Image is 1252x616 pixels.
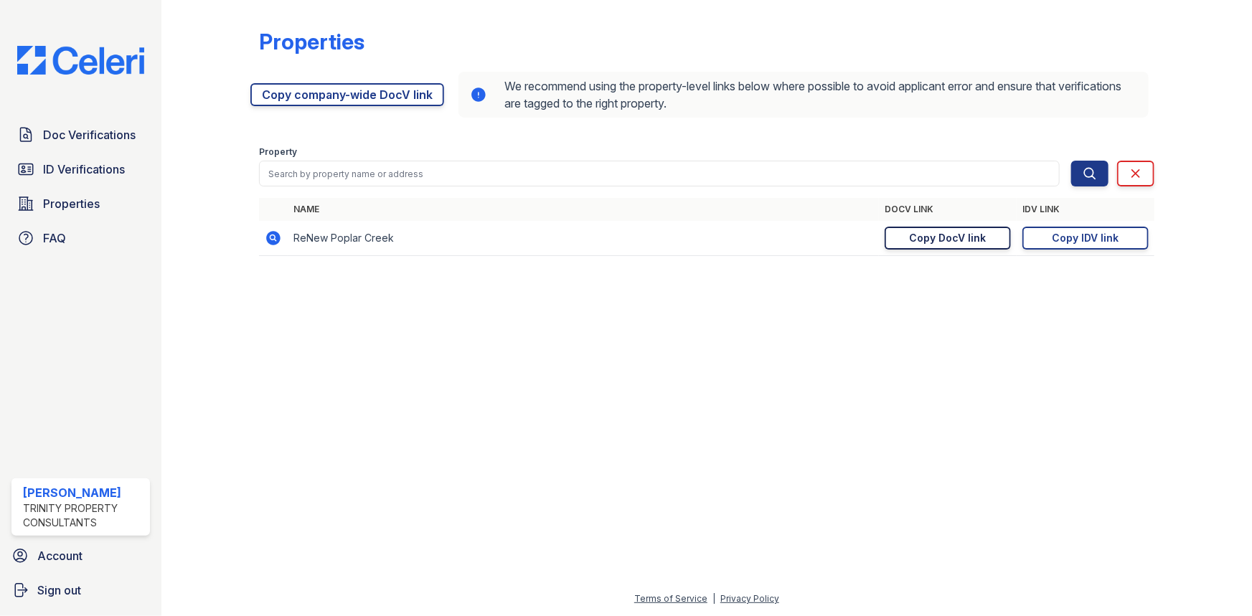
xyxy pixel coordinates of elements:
[259,161,1060,186] input: Search by property name or address
[458,72,1149,118] div: We recommend using the property-level links below where possible to avoid applicant error and ens...
[259,146,297,158] label: Property
[250,83,444,106] a: Copy company-wide DocV link
[1022,227,1149,250] a: Copy IDV link
[879,198,1017,221] th: DocV Link
[720,593,779,604] a: Privacy Policy
[6,576,156,605] a: Sign out
[37,547,83,564] span: Account
[23,484,144,501] div: [PERSON_NAME]
[910,231,987,245] div: Copy DocV link
[288,221,879,256] td: ReNew Poplar Creek
[288,198,879,221] th: Name
[712,593,715,604] div: |
[43,229,66,247] span: FAQ
[6,541,156,570] a: Account
[11,189,150,218] a: Properties
[1017,198,1154,221] th: IDV Link
[1053,231,1119,245] div: Copy IDV link
[259,29,364,55] div: Properties
[11,120,150,149] a: Doc Verifications
[885,227,1011,250] a: Copy DocV link
[43,195,100,212] span: Properties
[43,126,136,143] span: Doc Verifications
[11,224,150,252] a: FAQ
[23,501,144,530] div: Trinity Property Consultants
[634,593,707,604] a: Terms of Service
[43,161,125,178] span: ID Verifications
[37,582,81,599] span: Sign out
[11,155,150,184] a: ID Verifications
[6,46,156,75] img: CE_Logo_Blue-a8612792a0a2168367f1c8372b55b34899dd931a85d93a1a3d3e32e68fde9ad4.png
